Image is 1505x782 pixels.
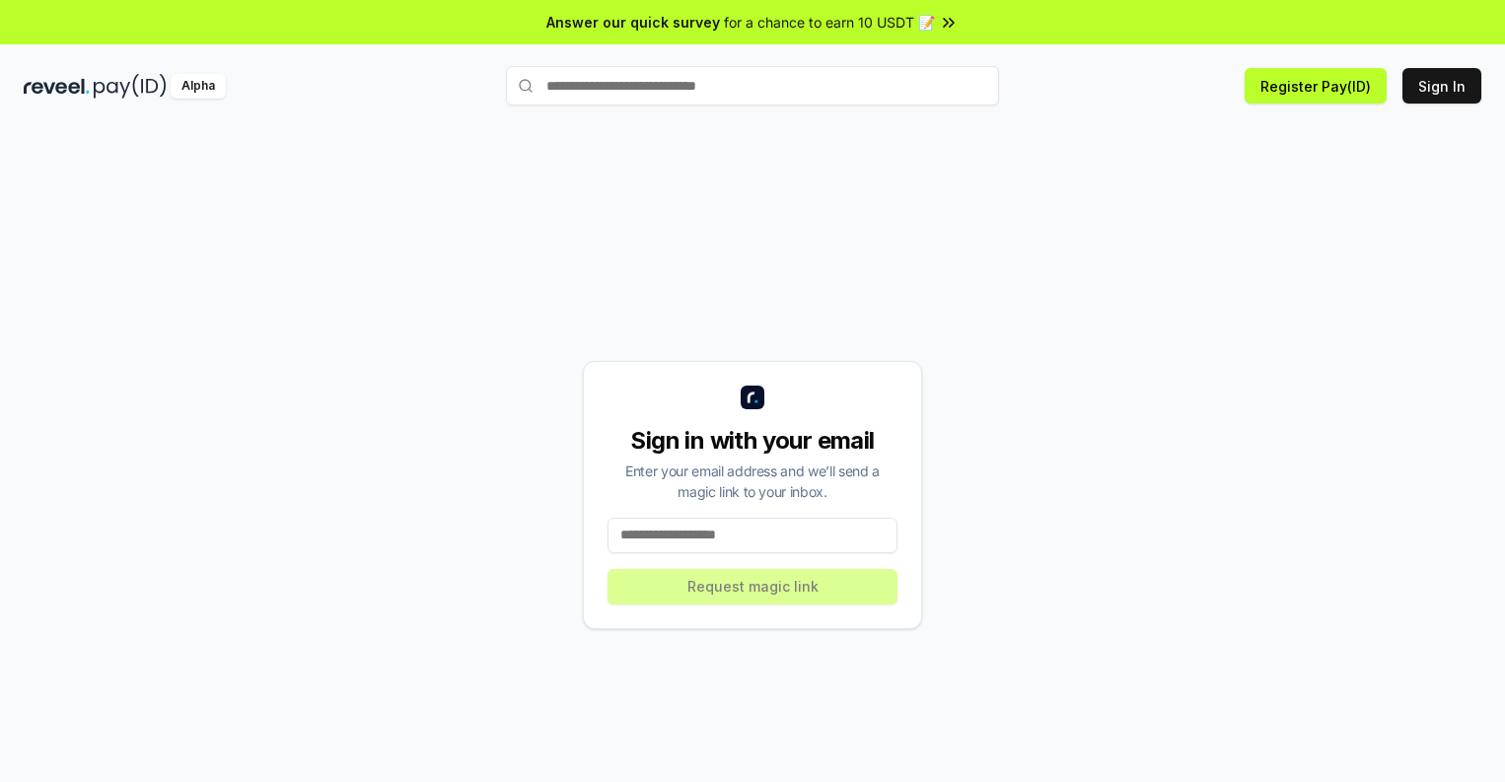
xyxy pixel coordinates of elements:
button: Sign In [1402,68,1481,104]
span: for a chance to earn 10 USDT 📝 [724,12,935,33]
button: Register Pay(ID) [1245,68,1387,104]
div: Enter your email address and we’ll send a magic link to your inbox. [608,461,897,502]
div: Sign in with your email [608,425,897,457]
img: pay_id [94,74,167,99]
img: logo_small [741,386,764,409]
img: reveel_dark [24,74,90,99]
span: Answer our quick survey [546,12,720,33]
div: Alpha [171,74,226,99]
